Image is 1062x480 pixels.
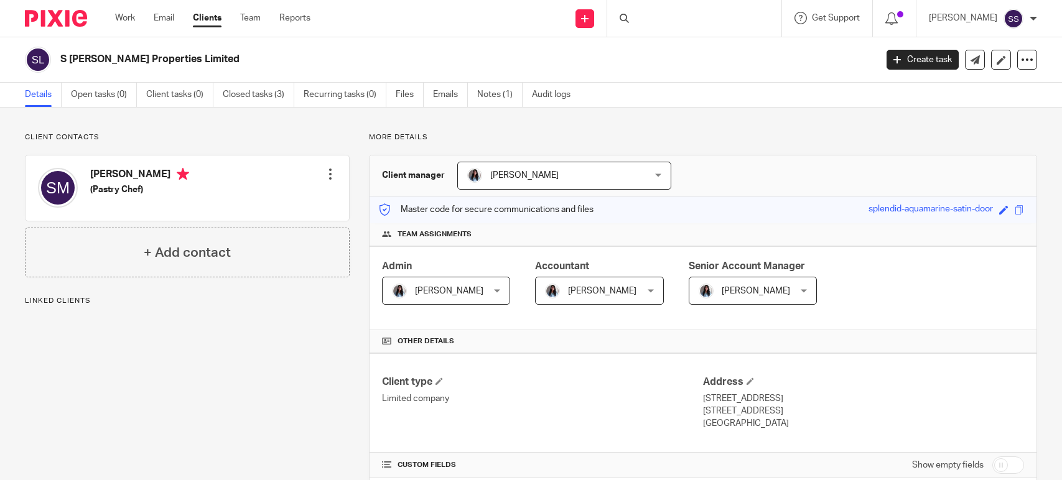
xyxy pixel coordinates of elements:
[369,132,1037,142] p: More details
[703,392,1024,405] p: [STREET_ADDRESS]
[304,83,386,107] a: Recurring tasks (0)
[154,12,174,24] a: Email
[90,168,189,183] h4: [PERSON_NAME]
[699,284,714,298] img: 1653117891607.jpg
[1004,9,1023,29] img: svg%3E
[703,405,1024,417] p: [STREET_ADDRESS]
[812,14,860,22] span: Get Support
[379,203,594,216] p: Master code for secure communications and files
[433,83,468,107] a: Emails
[382,392,703,405] p: Limited company
[240,12,261,24] a: Team
[223,83,294,107] a: Closed tasks (3)
[382,460,703,470] h4: CUSTOM FIELDS
[545,284,560,298] img: 1653117891607.jpg
[398,336,454,346] span: Other details
[722,287,790,295] span: [PERSON_NAME]
[535,261,589,271] span: Accountant
[490,171,559,180] span: [PERSON_NAME]
[193,12,221,24] a: Clients
[392,284,407,298] img: 1653117891607.jpg
[144,243,231,262] h4: + Add contact
[25,10,87,27] img: Pixie
[60,53,706,66] h2: S [PERSON_NAME] Properties Limited
[703,376,1024,389] h4: Address
[396,83,424,107] a: Files
[115,12,135,24] a: Work
[71,83,137,107] a: Open tasks (0)
[177,168,189,180] i: Primary
[689,261,805,271] span: Senior Account Manager
[532,83,580,107] a: Audit logs
[90,183,189,196] h5: (Pastry Chef)
[25,47,51,73] img: svg%3E
[382,376,703,389] h4: Client type
[25,296,350,306] p: Linked clients
[398,229,472,239] span: Team assignments
[279,12,310,24] a: Reports
[887,50,959,70] a: Create task
[382,169,445,182] h3: Client manager
[477,83,523,107] a: Notes (1)
[869,203,993,217] div: splendid-aquamarine-satin-door
[25,132,350,142] p: Client contacts
[912,459,984,471] label: Show empty fields
[929,12,997,24] p: [PERSON_NAME]
[467,168,482,183] img: 1653117891607.jpg
[568,287,636,295] span: [PERSON_NAME]
[382,261,412,271] span: Admin
[703,417,1024,430] p: [GEOGRAPHIC_DATA]
[146,83,213,107] a: Client tasks (0)
[415,287,483,295] span: [PERSON_NAME]
[38,168,78,208] img: svg%3E
[25,83,62,107] a: Details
